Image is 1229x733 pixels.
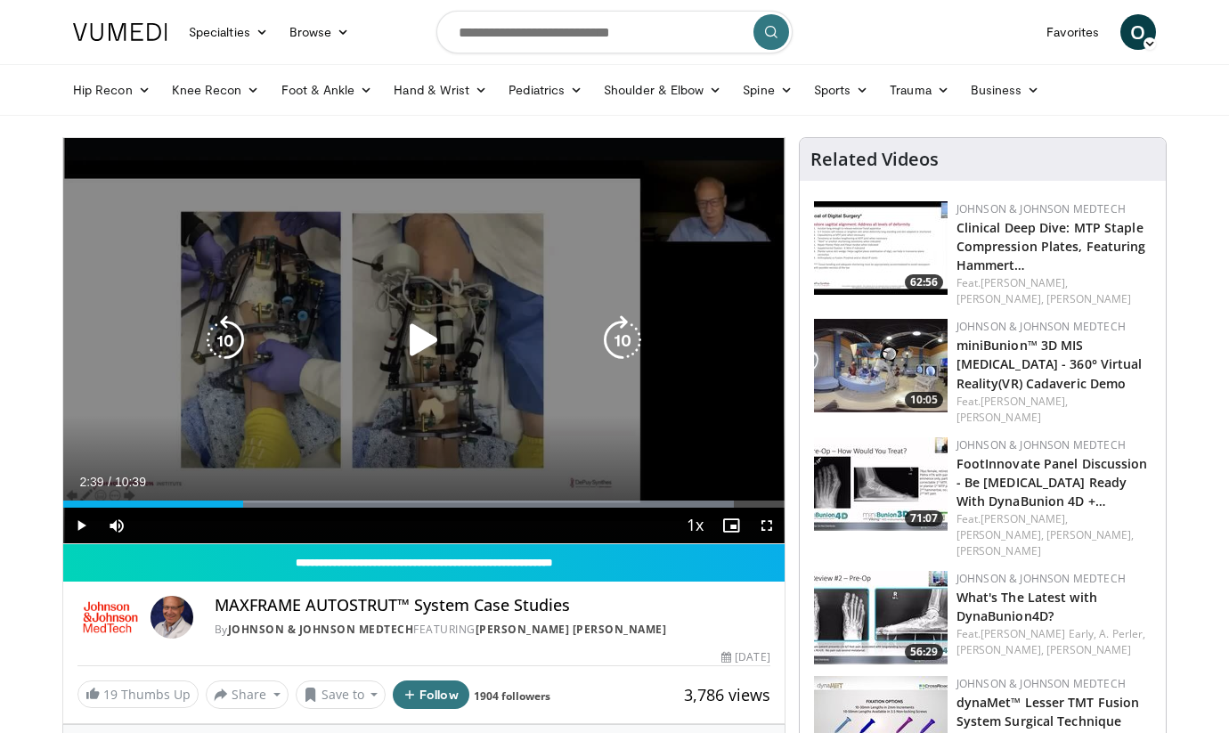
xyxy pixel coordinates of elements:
button: Enable picture-in-picture mode [713,508,749,543]
div: By FEATURING [215,622,770,638]
a: [PERSON_NAME], [981,394,1068,409]
a: miniBunion™ 3D MIS [MEDICAL_DATA] - 360° Virtual Reality(VR) Cadaveric Demo [956,337,1143,391]
a: Foot & Ankle [271,72,384,108]
a: Sports [803,72,880,108]
a: Johnson & Johnson MedTech [956,319,1126,334]
h4: Related Videos [810,149,939,170]
a: [PERSON_NAME] Early, [981,626,1096,641]
img: c1871fbd-349f-457a-8a2a-d1a0777736b8.150x105_q85_crop-smart_upscale.jpg [814,319,948,412]
img: VuMedi Logo [73,23,167,41]
a: [PERSON_NAME], [1046,527,1134,542]
a: O [1120,14,1156,50]
a: [PERSON_NAME], [981,275,1068,290]
div: Progress Bar [63,501,785,508]
a: 56:29 [814,571,948,664]
div: Feat. [956,511,1152,559]
button: Follow [393,680,469,709]
a: Johnson & Johnson MedTech [956,201,1126,216]
span: 56:29 [905,644,943,660]
img: Johnson & Johnson MedTech [77,596,143,639]
a: [PERSON_NAME], [981,511,1068,526]
button: Fullscreen [749,508,785,543]
div: Feat. [956,394,1152,426]
a: [PERSON_NAME] [1046,291,1131,306]
a: A. Perler, [1099,626,1145,641]
input: Search topics, interventions [436,11,793,53]
button: Play [63,508,99,543]
span: 19 [103,686,118,703]
a: [PERSON_NAME], [956,642,1044,657]
a: [PERSON_NAME] [PERSON_NAME] [476,622,667,637]
img: Avatar [151,596,193,639]
img: 64bb184f-7417-4091-bbfa-a7534f701469.150x105_q85_crop-smart_upscale.jpg [814,201,948,295]
a: FootInnovate Panel Discussion - Be [MEDICAL_DATA] Ready With DynaBunion 4D +… [956,455,1148,509]
a: Specialties [178,14,279,50]
a: Johnson & Johnson MedTech [956,571,1126,586]
a: [PERSON_NAME] [956,410,1041,425]
div: Feat. [956,275,1152,307]
button: Share [206,680,289,709]
img: 5624e76b-66bb-4967-9e86-76a0e1851b2b.150x105_q85_crop-smart_upscale.jpg [814,571,948,664]
a: Shoulder & Elbow [593,72,732,108]
span: 2:39 [79,475,103,489]
a: Knee Recon [161,72,271,108]
a: 62:56 [814,201,948,295]
video-js: Video Player [63,138,785,544]
span: 3,786 views [684,684,770,705]
h4: MAXFRAME AUTOSTRUT™ System Case Studies [215,596,770,615]
img: 3c409185-a7a1-460e-ae30-0289bded164f.150x105_q85_crop-smart_upscale.jpg [814,437,948,531]
a: dynaMet™ Lesser TMT Fusion System Surgical Technique [956,694,1140,729]
a: Hip Recon [62,72,161,108]
a: Trauma [879,72,960,108]
a: Spine [732,72,802,108]
a: [PERSON_NAME] [956,543,1041,558]
span: / [108,475,111,489]
div: [DATE] [721,649,769,665]
a: 10:05 [814,319,948,412]
span: 62:56 [905,274,943,290]
a: 71:07 [814,437,948,531]
a: Johnson & Johnson MedTech [956,676,1126,691]
a: Browse [279,14,361,50]
a: Johnson & Johnson MedTech [228,622,414,637]
a: [PERSON_NAME], [956,291,1044,306]
span: 71:07 [905,510,943,526]
a: Favorites [1036,14,1110,50]
a: Business [960,72,1051,108]
a: What's The Latest with DynaBunion4D? [956,589,1097,624]
a: Hand & Wrist [383,72,498,108]
a: Pediatrics [498,72,593,108]
span: 10:05 [905,392,943,408]
button: Save to [296,680,387,709]
div: Feat. [956,626,1152,658]
a: 19 Thumbs Up [77,680,199,708]
a: [PERSON_NAME] [1046,642,1131,657]
button: Playback Rate [678,508,713,543]
button: Mute [99,508,134,543]
span: 10:39 [115,475,146,489]
a: Clinical Deep Dive: MTP Staple Compression Plates, Featuring Hammert… [956,219,1146,273]
a: 1904 followers [474,688,550,704]
a: [PERSON_NAME], [956,527,1044,542]
a: Johnson & Johnson MedTech [956,437,1126,452]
